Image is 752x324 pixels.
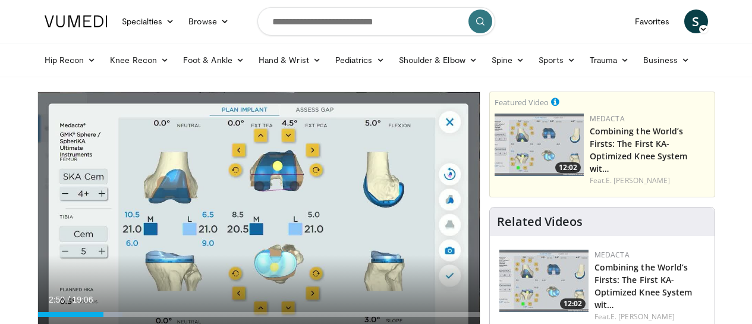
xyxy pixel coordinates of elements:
a: Hand & Wrist [251,48,328,72]
a: Pediatrics [328,48,392,72]
small: Featured Video [495,97,549,108]
a: S [684,10,708,33]
div: Feat. [590,175,710,186]
a: Medacta [590,114,625,124]
a: E. [PERSON_NAME] [611,312,675,322]
a: Spine [484,48,531,72]
a: Sports [531,48,583,72]
span: 12:02 [560,298,586,309]
a: Browse [181,10,236,33]
span: 19:06 [72,295,93,304]
a: Combining the World’s Firsts: The First KA-Optimized Knee System wit… [594,262,693,310]
div: Feat. [594,312,705,322]
span: 2:50 [49,295,65,304]
a: Knee Recon [103,48,176,72]
a: 12:02 [495,114,584,176]
h4: Related Videos [497,215,583,229]
a: 12:02 [499,250,589,312]
input: Search topics, interventions [257,7,495,36]
a: Trauma [583,48,637,72]
a: Favorites [628,10,677,33]
a: Combining the World’s Firsts: The First KA-Optimized Knee System wit… [590,125,688,174]
a: Foot & Ankle [176,48,251,72]
span: 12:02 [555,162,581,173]
div: Progress Bar [38,312,480,317]
a: Business [636,48,697,72]
span: / [68,295,70,304]
img: aaf1b7f9-f888-4d9f-a252-3ca059a0bd02.150x105_q85_crop-smart_upscale.jpg [499,250,589,312]
img: VuMedi Logo [45,15,108,27]
a: Shoulder & Elbow [392,48,484,72]
a: Specialties [115,10,182,33]
a: Hip Recon [37,48,103,72]
img: aaf1b7f9-f888-4d9f-a252-3ca059a0bd02.150x105_q85_crop-smart_upscale.jpg [495,114,584,176]
a: Medacta [594,250,630,260]
a: E. [PERSON_NAME] [606,175,671,185]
